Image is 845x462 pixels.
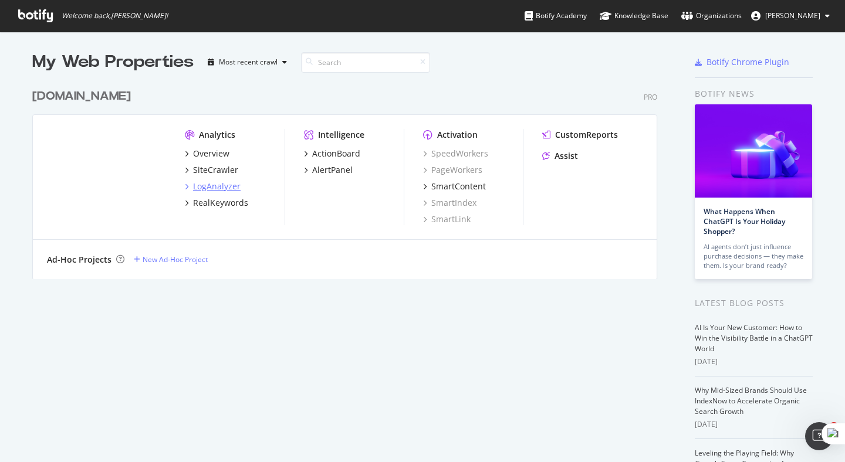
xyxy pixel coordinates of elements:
[695,56,789,68] a: Botify Chrome Plugin
[695,87,813,100] div: Botify news
[765,11,820,21] span: Jine Wu
[185,181,241,192] a: LogAnalyzer
[437,129,478,141] div: Activation
[704,206,785,236] a: What Happens When ChatGPT Is Your Holiday Shopper?
[304,164,353,176] a: AlertPanel
[193,148,229,159] div: Overview
[304,148,360,159] a: ActionBoard
[555,150,578,162] div: Assist
[318,129,364,141] div: Intelligence
[301,52,430,73] input: Search
[542,129,618,141] a: CustomReports
[185,148,229,159] a: Overview
[423,197,476,209] a: SmartIndex
[32,74,667,279] div: grid
[525,10,587,22] div: Botify Academy
[423,164,482,176] a: PageWorkers
[32,88,136,105] a: [DOMAIN_NAME]
[695,322,813,354] a: AI Is Your New Customer: How to Win the Visibility Battle in a ChatGPT World
[695,385,807,416] a: Why Mid-Sized Brands Should Use IndexNow to Accelerate Organic Search Growth
[193,197,248,209] div: RealKeywords
[185,164,238,176] a: SiteCrawler
[423,148,488,159] a: SpeedWorkers
[312,148,360,159] div: ActionBoard
[185,197,248,209] a: RealKeywords
[742,6,839,25] button: [PERSON_NAME]
[134,254,208,264] a: New Ad-Hoc Project
[62,11,168,21] span: Welcome back, [PERSON_NAME] !
[829,422,839,432] span: 1
[695,297,813,310] div: Latest Blog Posts
[423,213,471,225] a: SmartLink
[644,92,657,102] div: Pro
[695,419,813,430] div: [DATE]
[707,56,789,68] div: Botify Chrome Plugin
[312,164,353,176] div: AlertPanel
[47,254,111,266] div: Ad-Hoc Projects
[219,59,278,66] div: Most recent crawl
[600,10,668,22] div: Knowledge Base
[431,181,486,192] div: SmartContent
[555,129,618,141] div: CustomReports
[193,181,241,192] div: LogAnalyzer
[681,10,742,22] div: Organizations
[193,164,238,176] div: SiteCrawler
[695,356,813,367] div: [DATE]
[203,53,292,72] button: Most recent crawl
[143,254,208,264] div: New Ad-Hoc Project
[32,50,194,74] div: My Web Properties
[32,88,131,105] div: [DOMAIN_NAME]
[423,181,486,192] a: SmartContent
[199,129,235,141] div: Analytics
[47,129,166,224] img: www.realestate.com.au
[695,104,812,198] img: What Happens When ChatGPT Is Your Holiday Shopper?
[704,242,803,270] div: AI agents don’t just influence purchase decisions — they make them. Is your brand ready?
[542,150,578,162] a: Assist
[805,422,833,450] iframe: Intercom live chat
